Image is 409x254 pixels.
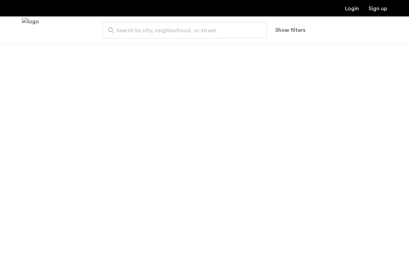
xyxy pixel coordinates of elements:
[22,17,39,43] a: Cazamio Logo
[22,17,39,43] img: logo
[103,22,267,38] input: Apartment Search
[275,26,305,34] button: Show or hide filters
[345,6,359,11] a: Login
[369,6,387,11] a: Registration
[116,26,248,35] span: Search by city, neighborhood, or street.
